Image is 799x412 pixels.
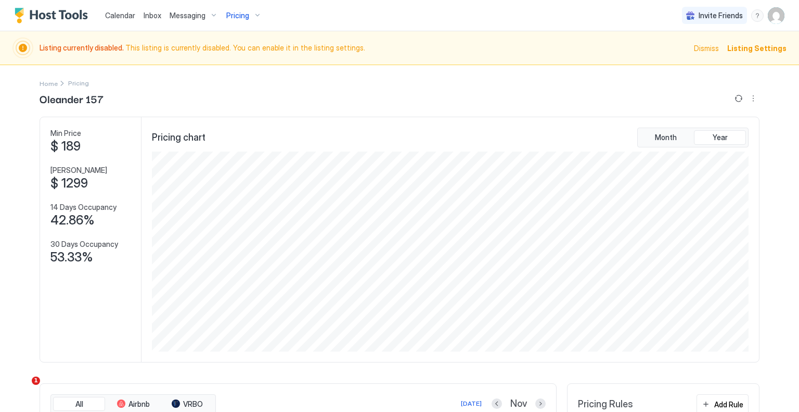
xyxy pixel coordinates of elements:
[50,166,107,175] span: [PERSON_NAME]
[751,9,764,22] div: menu
[637,128,749,147] div: tab-group
[461,399,482,408] div: [DATE]
[105,11,135,20] span: Calendar
[655,133,677,142] span: Month
[640,130,692,145] button: Month
[768,7,784,24] div: User profile
[144,10,161,21] a: Inbox
[578,398,633,410] span: Pricing Rules
[152,132,205,144] span: Pricing chart
[40,43,125,52] span: Listing currently disabled.
[226,11,249,20] span: Pricing
[161,397,213,411] button: VRBO
[694,43,719,54] div: Dismiss
[53,397,105,411] button: All
[535,398,546,409] button: Next month
[727,43,787,54] div: Listing Settings
[107,397,159,411] button: Airbnb
[747,92,759,105] button: More options
[50,240,118,249] span: 30 Days Occupancy
[714,399,743,410] div: Add Rule
[50,249,93,265] span: 53.33%
[144,11,161,20] span: Inbox
[40,80,58,88] span: Home
[492,398,502,409] button: Previous month
[170,11,205,20] span: Messaging
[50,203,117,212] span: 14 Days Occupancy
[32,377,40,385] span: 1
[40,43,688,53] span: This listing is currently disabled. You can enable it in the listing settings.
[75,399,83,409] span: All
[40,78,58,89] div: Breadcrumb
[15,8,93,23] a: Host Tools Logo
[699,11,743,20] span: Invite Friends
[183,399,203,409] span: VRBO
[50,176,88,191] span: $ 1299
[510,398,527,410] span: Nov
[10,377,35,402] iframe: Intercom live chat
[50,129,81,138] span: Min Price
[713,133,728,142] span: Year
[747,92,759,105] div: menu
[50,213,95,228] span: 42.86%
[68,79,89,87] span: Breadcrumb
[105,10,135,21] a: Calendar
[128,399,150,409] span: Airbnb
[50,139,81,154] span: $ 189
[40,91,104,106] span: Oleander 157
[40,78,58,89] a: Home
[694,130,746,145] button: Year
[459,397,483,410] button: [DATE]
[732,92,745,105] button: Sync prices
